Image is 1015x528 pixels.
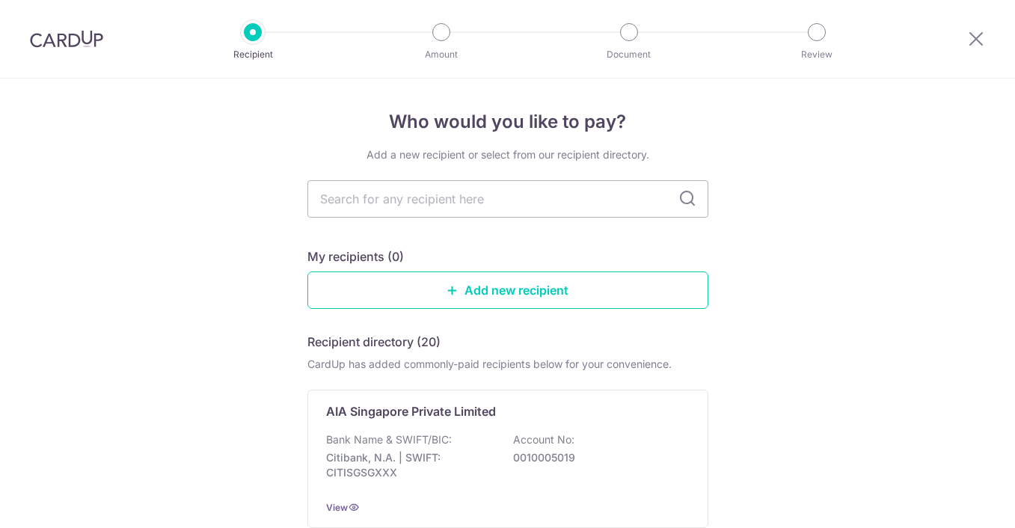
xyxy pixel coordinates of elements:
h5: Recipient directory (20) [307,333,441,351]
div: Add a new recipient or select from our recipient directory. [307,147,708,162]
iframe: Opens a widget where you can find more information [919,483,1000,521]
a: Add new recipient [307,271,708,309]
input: Search for any recipient here [307,180,708,218]
h4: Who would you like to pay? [307,108,708,135]
img: CardUp [30,30,103,48]
p: Account No: [513,432,574,447]
p: Review [761,47,872,62]
a: View [326,502,348,513]
p: AIA Singapore Private Limited [326,402,496,420]
p: Citibank, N.A. | SWIFT: CITISGSGXXX [326,450,494,480]
p: Document [574,47,684,62]
p: Recipient [197,47,308,62]
p: Bank Name & SWIFT/BIC: [326,432,452,447]
h5: My recipients (0) [307,248,404,265]
p: Amount [386,47,497,62]
div: CardUp has added commonly-paid recipients below for your convenience. [307,357,708,372]
p: 0010005019 [513,450,681,465]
